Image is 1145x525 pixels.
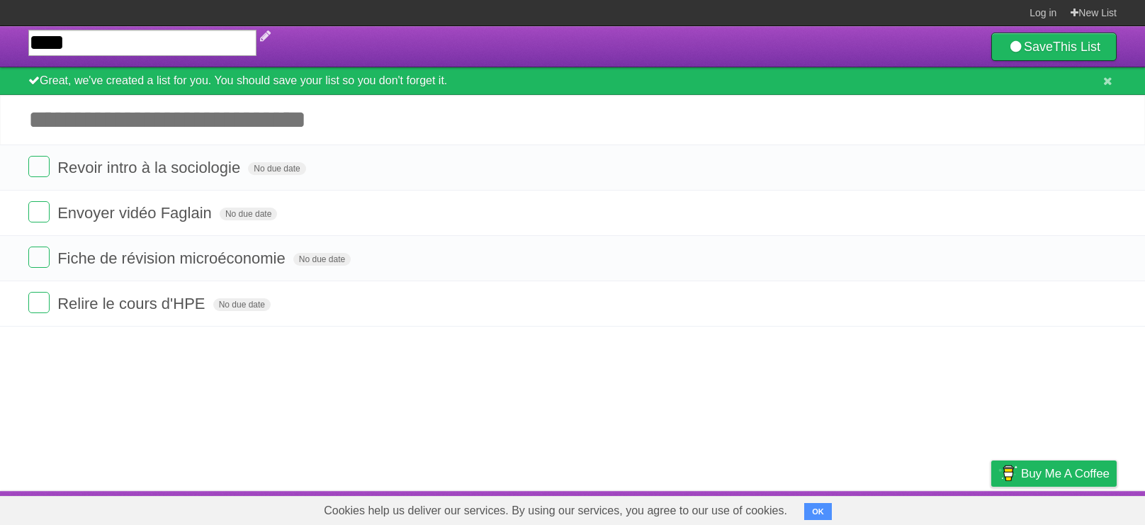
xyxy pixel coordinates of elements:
[925,495,956,521] a: Terms
[28,292,50,313] label: Done
[248,162,305,175] span: No due date
[1021,461,1110,486] span: Buy me a coffee
[998,461,1017,485] img: Buy me a coffee
[973,495,1010,521] a: Privacy
[991,461,1117,487] a: Buy me a coffee
[1053,40,1100,54] b: This List
[991,33,1117,61] a: SaveThis List
[57,295,208,312] span: Relire le cours d'HPE
[28,156,50,177] label: Done
[803,495,833,521] a: About
[28,247,50,268] label: Done
[310,497,801,525] span: Cookies help us deliver our services. By using our services, you agree to our use of cookies.
[28,201,50,222] label: Done
[57,159,244,176] span: Revoir intro à la sociologie
[1027,495,1117,521] a: Suggest a feature
[804,503,832,520] button: OK
[57,204,215,222] span: Envoyer vidéo Faglain
[57,249,289,267] span: Fiche de révision microéconomie
[220,208,277,220] span: No due date
[293,253,351,266] span: No due date
[850,495,907,521] a: Developers
[213,298,271,311] span: No due date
